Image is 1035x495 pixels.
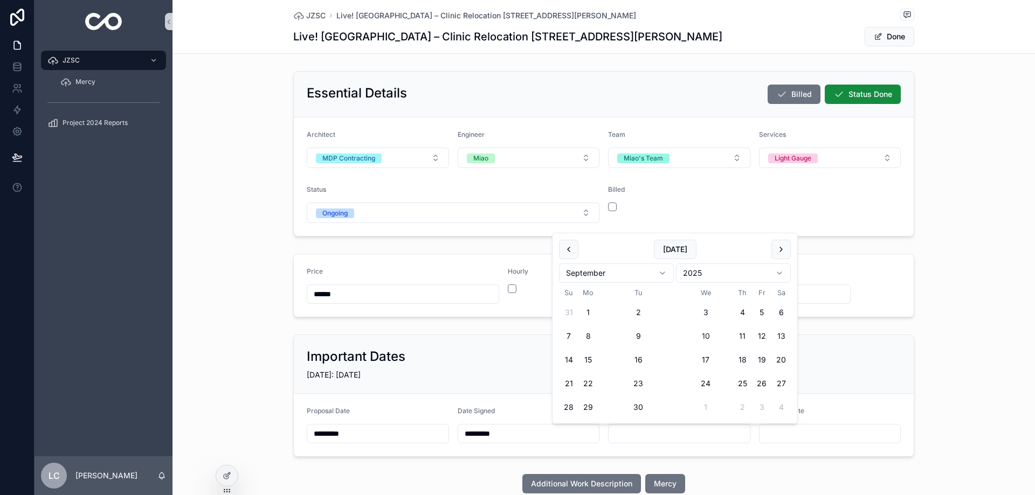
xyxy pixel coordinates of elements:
div: MDP Contracting [322,154,375,163]
span: [DATE]: [DATE] [307,370,361,379]
button: Sunday, August 31st, 2025 [559,303,578,322]
span: JZSC [306,10,326,21]
span: Hourly [508,267,528,275]
button: Friday, September 12th, 2025 [752,326,771,346]
a: JZSC [293,10,326,21]
button: Saturday, September 13th, 2025 [771,326,791,346]
button: Thursday, October 2nd, 2025 [733,398,752,417]
th: Tuesday [598,287,679,298]
div: Miao [473,154,488,163]
span: Architect [307,130,335,138]
a: Live! [GEOGRAPHIC_DATA] – Clinic Relocation [STREET_ADDRESS][PERSON_NAME] [336,10,636,21]
button: Mercy [645,474,685,493]
button: Friday, September 5th, 2025 [752,303,771,322]
button: Friday, September 19th, 2025 [752,350,771,369]
div: Ongoing [322,208,348,218]
span: Billed [791,89,812,100]
button: Saturday, September 20th, 2025 [771,350,791,369]
span: JZSC [63,56,80,65]
button: Wednesday, September 24th, 2025 [696,374,715,393]
button: Sunday, September 28th, 2025 [559,398,578,417]
button: Sunday, September 21st, 2025 [559,374,578,393]
button: Tuesday, September 2nd, 2025 [629,303,648,322]
button: Billed [768,85,820,104]
button: Select Button [307,203,599,223]
button: Tuesday, September 30th, 2025 [629,398,648,417]
button: Select Button [759,148,901,168]
span: LC [49,469,60,482]
button: Wednesday, October 1st, 2025 [696,398,715,417]
button: Friday, September 26th, 2025 [752,374,771,393]
button: Tuesday, September 23rd, 2025 [629,374,648,393]
button: Done [865,27,914,46]
th: Friday [752,287,771,298]
button: Sunday, September 14th, 2025 [559,350,578,369]
span: Additional Work Description [531,478,632,489]
button: Tuesday, September 16th, 2025 [629,350,648,369]
button: Saturday, September 27th, 2025 [771,374,791,393]
button: Monday, September 15th, 2025 [578,350,598,369]
span: Services [759,130,786,138]
span: Proposal Date [307,407,350,415]
span: Team [608,130,625,138]
h2: Important Dates [307,348,405,365]
button: Thursday, September 25th, 2025 [733,374,752,393]
button: Today, Wednesday, September 10th, 2025 [696,326,715,346]
div: scrollable content [34,43,172,147]
span: Project 2024 Reports [63,118,128,127]
th: Saturday [771,287,791,298]
button: Sunday, September 7th, 2025 [559,326,578,346]
button: Wednesday, September 3rd, 2025 [696,303,715,322]
th: Wednesday [679,287,733,298]
button: [DATE] [654,240,696,259]
button: Monday, September 1st, 2025 [578,303,598,322]
p: [PERSON_NAME] [75,470,137,481]
button: Monday, September 22nd, 2025 [578,374,598,393]
button: Saturday, September 6th, 2025 [771,303,791,322]
span: Mercy [75,78,95,86]
button: Wednesday, September 17th, 2025 [696,350,715,369]
span: Date Signed [458,407,495,415]
span: Mercy [654,478,677,489]
button: Select Button [307,148,449,168]
span: Billed [608,185,625,193]
button: Friday, October 3rd, 2025 [752,398,771,417]
button: Monday, September 8th, 2025 [578,326,598,346]
button: Thursday, September 4th, 2025 [733,303,752,322]
button: Select Button [458,148,600,168]
span: Engineer [458,130,485,138]
th: Monday [578,287,598,298]
a: Mercy [54,72,166,92]
th: Thursday [733,287,752,298]
h2: Essential Details [307,85,407,102]
button: Monday, September 29th, 2025 [578,398,598,417]
button: Thursday, September 18th, 2025 [733,350,752,369]
button: Select Button [608,148,750,168]
h1: Live! [GEOGRAPHIC_DATA] – Clinic Relocation [STREET_ADDRESS][PERSON_NAME] [293,29,722,44]
img: App logo [85,13,122,30]
a: Project 2024 Reports [41,113,166,133]
button: Additional Work Description [522,474,641,493]
button: Tuesday, September 9th, 2025 [629,326,648,346]
a: JZSC [41,51,166,70]
div: Light Gauge [775,154,811,163]
button: Saturday, October 4th, 2025 [771,398,791,417]
span: Status Done [848,89,892,100]
button: Status Done [825,85,901,104]
button: Thursday, September 11th, 2025 [733,326,752,346]
table: September 2025 [559,287,791,417]
th: Sunday [559,287,578,298]
div: Miao's Team [624,154,663,163]
span: Price [307,267,323,275]
span: Status [307,185,326,193]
